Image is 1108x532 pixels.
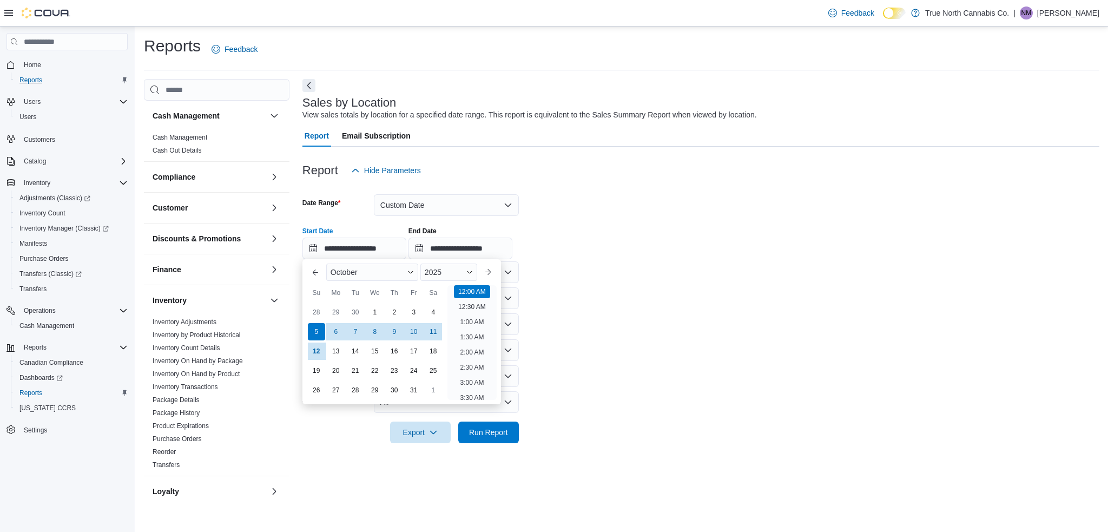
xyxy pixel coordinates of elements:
[153,409,200,417] span: Package History
[454,300,490,313] li: 12:30 AM
[19,133,60,146] a: Customers
[144,316,289,476] div: Inventory
[11,236,132,251] button: Manifests
[24,157,46,166] span: Catalog
[153,295,266,306] button: Inventory
[327,382,345,399] div: day-27
[15,386,47,399] a: Reports
[19,95,128,108] span: Users
[153,146,202,155] span: Cash Out Details
[15,319,128,332] span: Cash Management
[15,237,128,250] span: Manifests
[925,6,1009,19] p: True North Cannabis Co.
[153,318,216,326] span: Inventory Adjustments
[15,222,113,235] a: Inventory Manager (Classic)
[425,362,442,379] div: day-25
[347,343,364,360] div: day-14
[153,383,218,391] span: Inventory Transactions
[15,222,128,235] span: Inventory Manager (Classic)
[15,283,128,295] span: Transfers
[1020,6,1033,19] div: Natasha Mahon
[408,238,512,259] input: Press the down key to open a popover containing a calendar.
[11,370,132,385] a: Dashboards
[11,73,132,88] button: Reports
[15,252,73,265] a: Purchase Orders
[308,284,325,301] div: Su
[366,382,384,399] div: day-29
[302,109,757,121] div: View sales totals by location for a specified date range. This report is equivalent to the Sales ...
[24,61,41,69] span: Home
[268,201,281,214] button: Customer
[302,199,341,207] label: Date Range
[19,358,83,367] span: Canadian Compliance
[841,8,874,18] span: Feedback
[19,95,45,108] button: Users
[153,264,181,275] h3: Finance
[425,284,442,301] div: Sa
[366,323,384,340] div: day-8
[326,264,418,281] div: Button. Open the month selector. October is currently selected.
[15,402,128,415] span: Washington CCRS
[15,319,78,332] a: Cash Management
[456,361,488,374] li: 2:30 AM
[456,331,488,344] li: 1:30 AM
[153,486,179,497] h3: Loyalty
[153,370,240,378] span: Inventory On Hand by Product
[153,486,266,497] button: Loyalty
[1013,6,1015,19] p: |
[386,343,403,360] div: day-16
[19,341,51,354] button: Reports
[447,285,497,400] ul: Time
[386,362,403,379] div: day-23
[366,343,384,360] div: day-15
[302,227,333,235] label: Start Date
[19,270,82,278] span: Transfers (Classic)
[2,303,132,318] button: Operations
[1021,6,1032,19] span: NM
[268,263,281,276] button: Finance
[2,154,132,169] button: Catalog
[405,382,423,399] div: day-31
[15,74,128,87] span: Reports
[504,320,512,329] button: Open list of options
[386,304,403,321] div: day-2
[425,323,442,340] div: day-11
[15,110,41,123] a: Users
[331,268,358,277] span: October
[19,132,128,146] span: Customers
[144,131,289,161] div: Cash Management
[2,57,132,73] button: Home
[225,44,258,55] span: Feedback
[19,194,90,202] span: Adjustments (Classic)
[19,58,45,71] a: Home
[24,306,56,315] span: Operations
[153,110,220,121] h3: Cash Management
[2,94,132,109] button: Users
[2,175,132,191] button: Inventory
[19,389,42,397] span: Reports
[153,448,176,456] a: Reorder
[153,435,202,443] span: Purchase Orders
[153,357,243,365] span: Inventory On Hand by Package
[19,404,76,412] span: [US_STATE] CCRS
[153,331,241,339] span: Inventory by Product Historical
[302,79,315,92] button: Next
[153,344,220,352] span: Inventory Count Details
[153,202,266,213] button: Customer
[420,264,477,281] div: Button. Open the year selector. 2025 is currently selected.
[305,125,329,147] span: Report
[19,285,47,293] span: Transfers
[366,304,384,321] div: day-1
[24,426,47,435] span: Settings
[19,304,60,317] button: Operations
[153,295,187,306] h3: Inventory
[15,267,128,280] span: Transfers (Classic)
[327,323,345,340] div: day-6
[408,227,437,235] label: End Date
[268,485,281,498] button: Loyalty
[405,304,423,321] div: day-3
[397,422,444,443] span: Export
[268,232,281,245] button: Discounts & Promotions
[268,109,281,122] button: Cash Management
[366,284,384,301] div: We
